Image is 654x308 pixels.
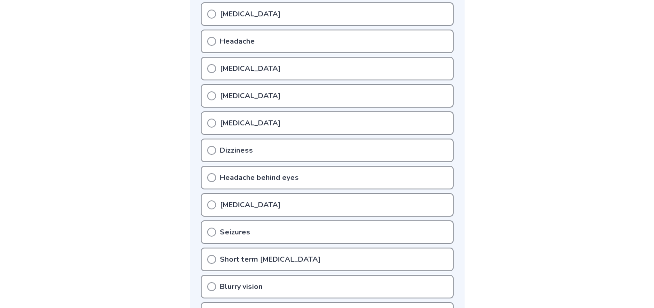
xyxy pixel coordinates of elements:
[220,281,263,292] p: Blurry vision
[220,172,299,183] p: Headache behind eyes
[220,145,253,156] p: Dizziness
[220,254,321,265] p: Short term [MEDICAL_DATA]
[220,199,281,210] p: [MEDICAL_DATA]
[220,118,281,129] p: [MEDICAL_DATA]
[220,227,250,238] p: Seizures
[220,63,281,74] p: [MEDICAL_DATA]
[220,90,281,101] p: [MEDICAL_DATA]
[220,9,281,20] p: [MEDICAL_DATA]
[220,36,255,47] p: Headache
